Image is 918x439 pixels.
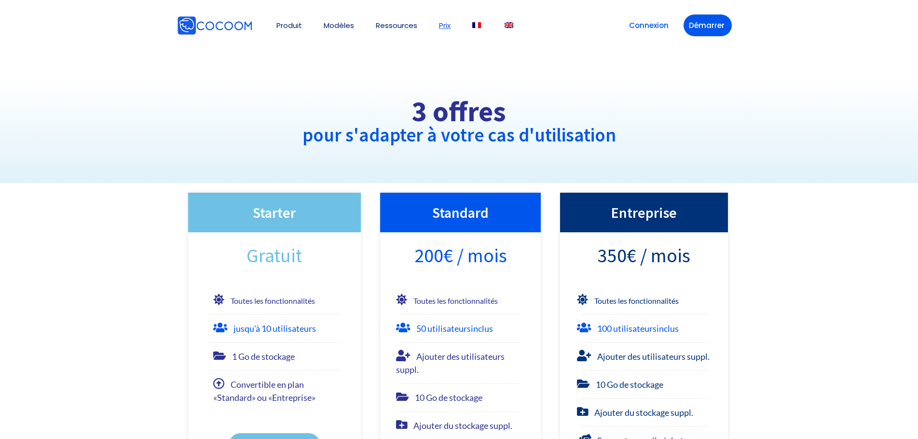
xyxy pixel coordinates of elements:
[177,16,252,35] img: Cocoom
[254,25,255,26] img: Cocoom
[570,202,718,223] h3: Entreprise
[657,323,679,334] b: inclus
[594,407,693,418] span: Ajouter du stockage suppl.
[376,22,417,29] a: Ressources
[471,323,493,334] b: inclus
[396,351,505,375] span: Ajouter des utilisateurs suppl.
[213,379,315,403] span: Convertible en plan «Standard» ou «Entreprise»
[598,248,690,263] span: 350€ / mois
[597,323,679,334] font: 100 utilisateurs
[390,202,531,223] h3: Standard
[233,323,316,334] font: jusqu'à 10 utilisateurs
[231,296,315,305] b: Toutes les fonctionnalités
[276,22,302,29] a: Produit
[415,392,482,403] span: 10 Go de stockage
[198,202,352,223] h3: Starter
[416,323,493,334] font: 50 utilisateurs
[594,296,679,305] b: Toutes les fonctionnalités
[597,351,710,362] span: Ajouter des utilisateurs suppl.
[439,22,451,29] a: Prix
[414,248,507,263] span: 200€ / mois
[232,351,295,362] span: 1 Go de stockage
[324,22,354,29] a: Modèles
[624,14,674,36] a: Connexion
[684,14,732,36] a: Démarrer
[413,420,512,431] span: Ajouter du stockage suppl.
[472,22,481,28] img: Français
[505,22,513,28] img: Anglais
[413,296,498,305] b: Toutes les fonctionnalités
[596,379,663,390] span: 10 Go de stockage
[247,248,302,263] span: Gratuit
